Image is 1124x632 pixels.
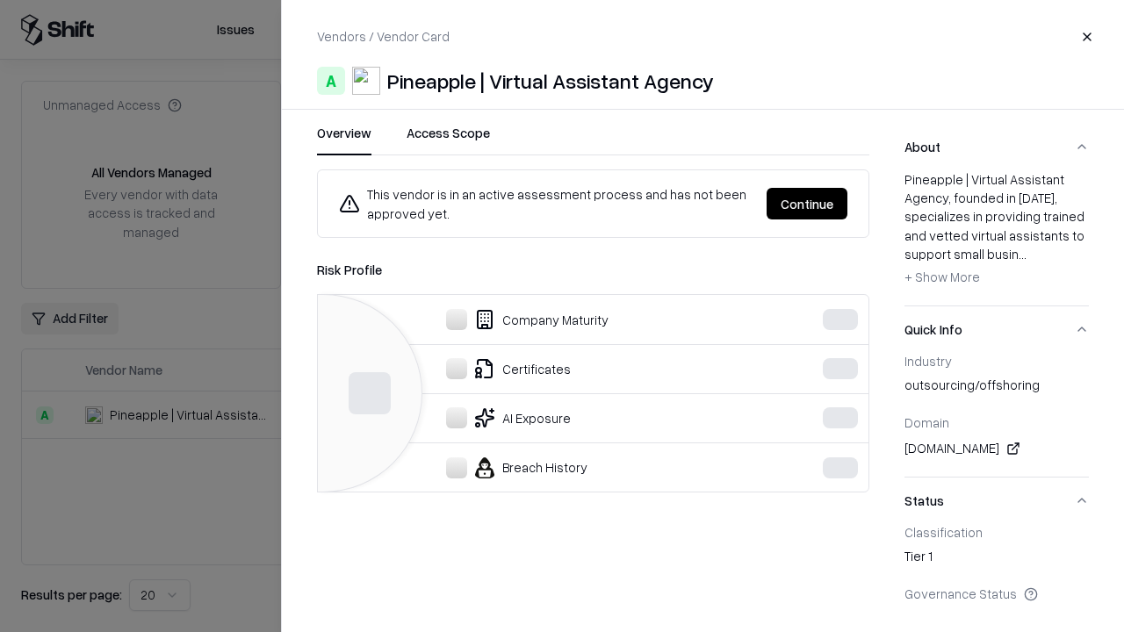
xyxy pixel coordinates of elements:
span: ... [1019,246,1027,262]
div: A [317,67,345,95]
div: Pineapple | Virtual Assistant Agency [387,67,714,95]
p: Vendors / Vendor Card [317,27,450,46]
button: Quick Info [904,306,1089,353]
div: Industry [904,353,1089,369]
div: Company Maturity [332,309,769,330]
div: [DOMAIN_NAME] [904,438,1089,459]
div: Breach History [332,457,769,478]
div: This vendor is in an active assessment process and has not been approved yet. [339,184,753,223]
div: Quick Info [904,353,1089,477]
div: Pineapple | Virtual Assistant Agency, founded in [DATE], specializes in providing trained and vet... [904,170,1089,291]
button: + Show More [904,263,980,291]
div: Certificates [332,358,769,379]
button: Continue [767,188,847,219]
button: Overview [317,124,371,155]
div: Tier 1 [904,547,1089,571]
div: Risk Profile [317,259,869,280]
div: Domain [904,414,1089,430]
div: AI Exposure [332,407,769,428]
button: About [904,124,1089,170]
span: + Show More [904,269,980,284]
button: Status [904,478,1089,524]
img: Pineapple | Virtual Assistant Agency [352,67,380,95]
div: outsourcing/offshoring [904,376,1089,400]
div: Classification [904,524,1089,540]
button: Access Scope [407,124,490,155]
div: About [904,170,1089,305]
div: Governance Status [904,585,1089,601]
